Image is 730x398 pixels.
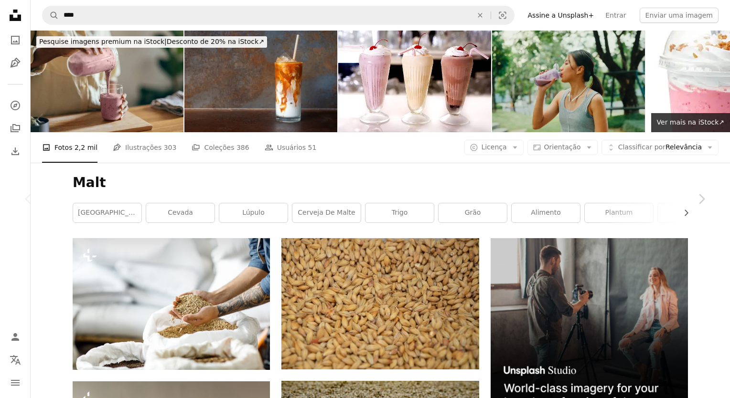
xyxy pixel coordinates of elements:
[481,143,506,151] span: Licença
[618,143,702,152] span: Relevância
[6,142,25,161] a: Histórico de downloads
[219,203,288,222] a: lúpulo
[585,203,653,222] a: plantum
[512,203,580,222] a: alimento
[39,38,167,45] span: Pesquise imagens premium na iStock |
[651,113,730,132] a: Ver mais na iStock↗
[522,8,600,23] a: Assine a Unsplash+
[470,6,491,24] button: Limpar
[491,6,514,24] button: Pesquisa visual
[31,31,183,132] img: Mulher afro-americana anônima derramando um smoothie em um copo
[6,53,25,73] a: Ilustrações
[31,31,273,53] a: Pesquise imagens premium na iStock|Desconto de 20% na iStock↗
[146,203,215,222] a: cevada
[73,203,141,222] a: [GEOGRAPHIC_DATA]
[265,132,317,163] a: Usuários 51
[292,203,361,222] a: cerveja de malte
[338,31,491,132] img: Milk-shake trio
[6,31,25,50] a: Fotos
[527,140,598,155] button: Orientação
[73,174,688,191] h1: Malt
[42,6,515,25] form: Pesquise conteúdo visual em todo o site
[492,31,645,132] img: Young Asian female athlete runner drinking protein shake after exercise workout in urban park. Di...
[236,142,249,153] span: 386
[73,299,270,308] a: Mestre cervejeiro verifica sementes de cevada antes de introduzidas no sistema de fabricação de c...
[39,38,264,45] span: Desconto de 20% na iStock ↗
[6,327,25,346] a: Entrar / Cadastrar-se
[6,96,25,115] a: Explorar
[464,140,523,155] button: Licença
[73,238,270,369] img: Mestre cervejeiro verifica sementes de cevada antes de introduzidas no sistema de fabricação de c...
[281,238,479,369] img: grãos de arroz integral e branco
[308,142,317,153] span: 51
[6,373,25,392] button: Menu
[113,132,176,163] a: Ilustrações 303
[544,143,581,151] span: Orientação
[164,142,177,153] span: 303
[640,8,719,23] button: Enviar uma imagem
[184,31,337,132] img: ice caramel macchiato coffee.
[658,203,726,222] a: beber
[601,140,719,155] button: Classificar porRelevância
[365,203,434,222] a: trigo
[6,350,25,369] button: Idioma
[600,8,632,23] a: Entrar
[43,6,59,24] button: Pesquise na Unsplash
[439,203,507,222] a: grão
[618,143,666,151] span: Classificar por
[657,118,724,126] span: Ver mais na iStock ↗
[673,153,730,245] a: Próximo
[6,119,25,138] a: Coleções
[192,132,249,163] a: Coleções 386
[281,299,479,308] a: grãos de arroz integral e branco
